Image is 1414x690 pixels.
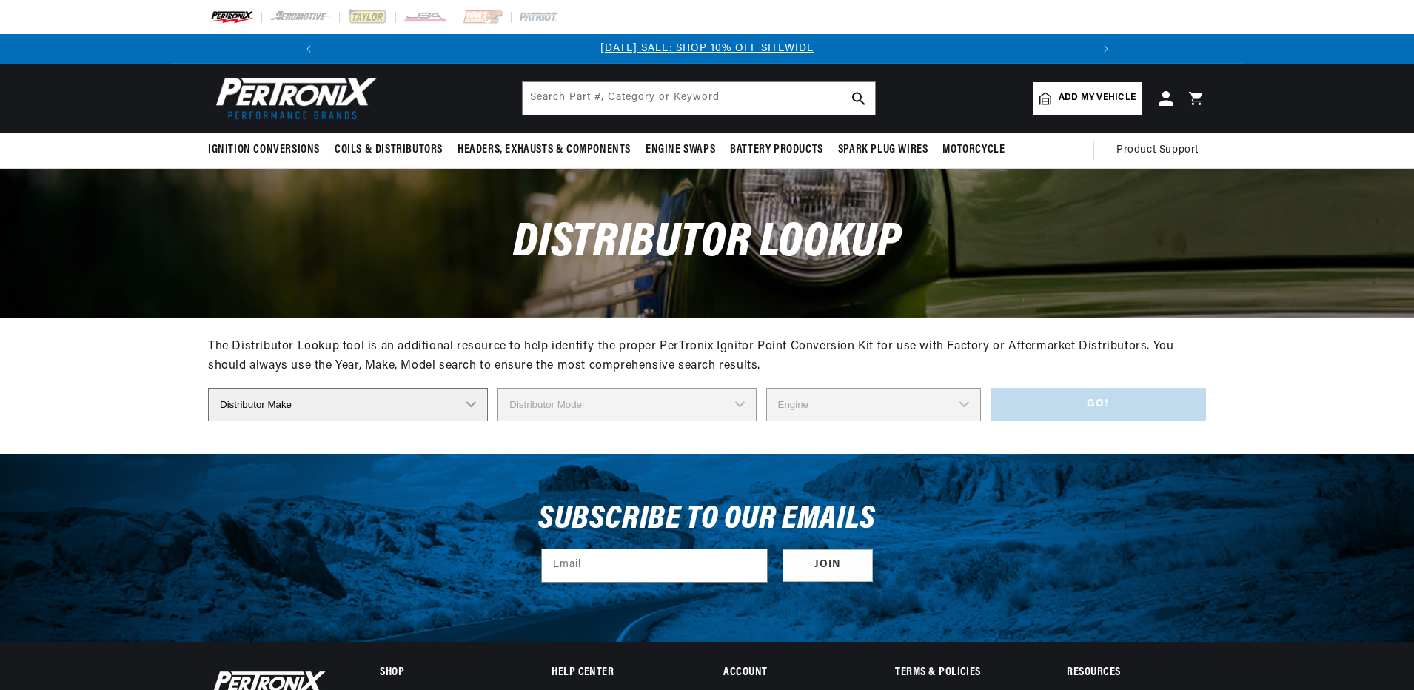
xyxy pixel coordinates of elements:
[895,668,1033,678] summary: Terms & policies
[542,549,767,582] input: Email
[324,41,1091,57] div: Announcement
[638,133,723,167] summary: Engine Swaps
[723,668,862,678] summary: Account
[600,43,814,54] a: [DATE] SALE: SHOP 10% OFF SITEWIDE
[458,142,631,158] span: Headers, Exhausts & Components
[450,133,638,167] summary: Headers, Exhausts & Components
[842,82,875,115] button: search button
[294,34,324,64] button: Translation missing: en.sections.announcements.previous_announcement
[935,133,1012,167] summary: Motorcycle
[1116,142,1199,158] span: Product Support
[171,34,1243,64] slideshow-component: Translation missing: en.sections.announcements.announcement_bar
[1033,82,1142,115] a: Add my vehicle
[1067,668,1205,678] summary: Resources
[538,506,876,534] h3: Subscribe to our emails
[1059,91,1136,105] span: Add my vehicle
[1091,34,1121,64] button: Translation missing: en.sections.announcements.next_announcement
[324,41,1091,57] div: 1 of 3
[380,668,518,678] summary: Shop
[513,219,902,267] span: Distributor Lookup
[730,142,823,158] span: Battery Products
[335,142,443,158] span: Coils & Distributors
[831,133,936,167] summary: Spark Plug Wires
[208,142,320,158] span: Ignition Conversions
[783,549,873,583] button: Subscribe
[838,142,928,158] span: Spark Plug Wires
[942,142,1005,158] span: Motorcycle
[208,338,1206,375] div: The Distributor Lookup tool is an additional resource to help identify the proper PerTronix Ignit...
[552,668,690,678] summary: Help Center
[208,133,327,167] summary: Ignition Conversions
[723,133,831,167] summary: Battery Products
[1116,133,1206,168] summary: Product Support
[327,133,450,167] summary: Coils & Distributors
[208,73,378,124] img: Pertronix
[646,142,715,158] span: Engine Swaps
[523,82,875,115] input: Search Part #, Category or Keyword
